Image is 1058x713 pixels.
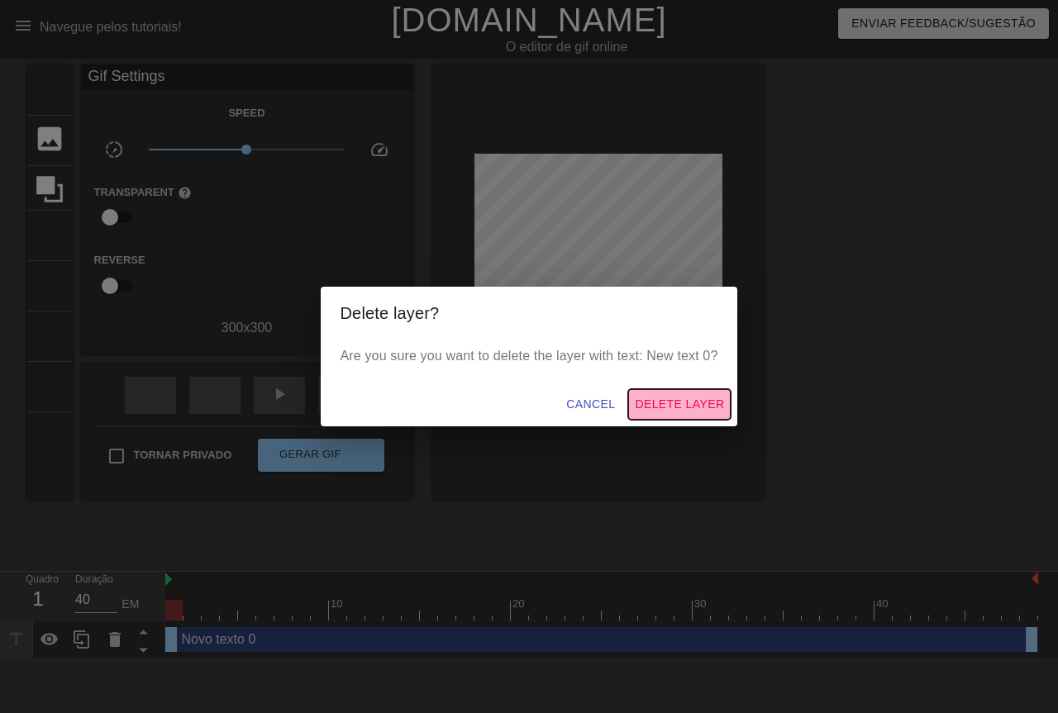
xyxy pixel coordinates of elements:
[341,300,718,326] h2: Delete layer?
[560,389,622,420] button: Cancel
[628,389,731,420] button: Delete Layer
[566,394,615,415] span: Cancel
[341,346,718,366] p: Are you sure you want to delete the layer with text: New text 0?
[635,394,724,415] span: Delete Layer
